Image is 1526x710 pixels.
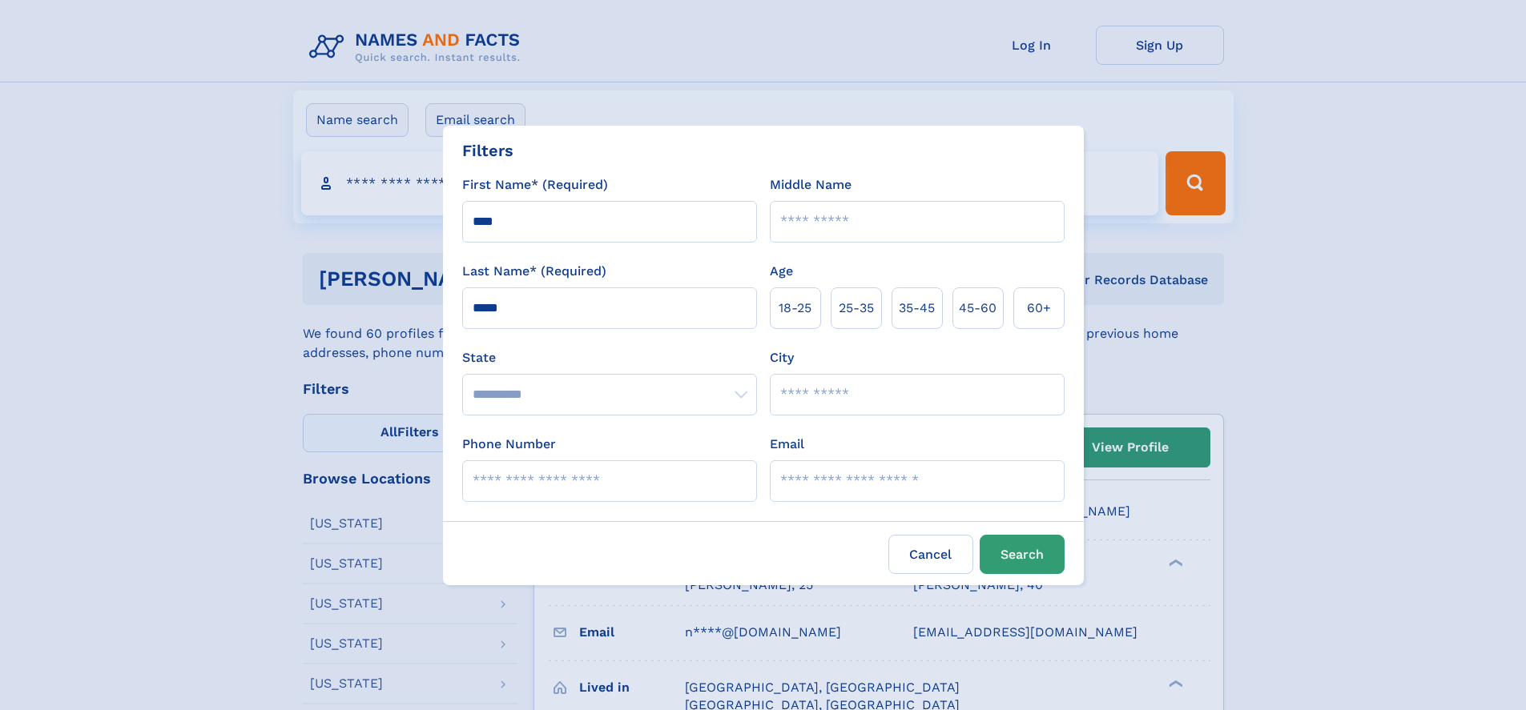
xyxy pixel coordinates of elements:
[770,175,852,195] label: Middle Name
[770,348,794,367] label: City
[462,175,608,195] label: First Name* (Required)
[839,299,874,318] span: 25‑35
[779,299,811,318] span: 18‑25
[462,138,513,162] div: Filters
[770,435,804,454] label: Email
[462,435,556,454] label: Phone Number
[888,535,973,574] label: Cancel
[959,299,997,318] span: 45‑60
[770,262,793,281] label: Age
[462,262,606,281] label: Last Name* (Required)
[980,535,1065,574] button: Search
[1027,299,1051,318] span: 60+
[899,299,935,318] span: 35‑45
[462,348,757,367] label: State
